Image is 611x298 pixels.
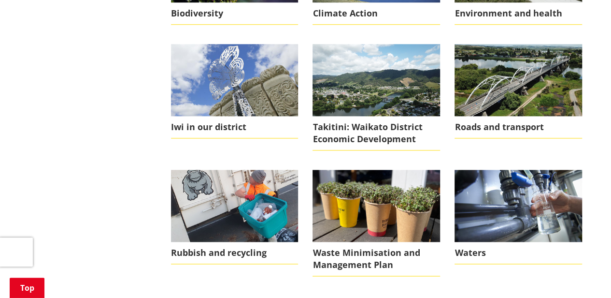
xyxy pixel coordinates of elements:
a: Top [10,278,44,298]
a: Roads and transport [455,44,582,138]
a: Waters [455,170,582,264]
a: Waste Minimisation and Management Plan [313,170,440,276]
img: Rubbish and recycling [171,170,298,241]
a: Rubbish and recycling [171,170,298,264]
iframe: Messenger Launcher [567,257,601,292]
span: Rubbish and recycling [171,242,298,264]
img: Water treatment [455,170,582,241]
span: Waters [455,242,582,264]
span: Waste Minimisation and Management Plan [313,242,440,276]
img: waste minimisation [313,170,440,241]
span: Iwi in our district [171,116,298,138]
span: Takitini: Waikato District Economic Development [313,116,440,150]
span: Roads and transport [455,116,582,138]
img: Tainui Bridge, Huntly [455,44,582,116]
a: Turangawaewae Ngaruawahia Iwi in our district [171,44,298,138]
a: Takitini: Waikato District Economic Development [313,44,440,150]
img: Turangawaewae Ngaruawahia [171,44,298,116]
span: Biodiversity [171,2,298,25]
span: Environment and health [455,2,582,25]
img: ngaaruawaahia [313,44,440,116]
span: Climate Action [313,2,440,25]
